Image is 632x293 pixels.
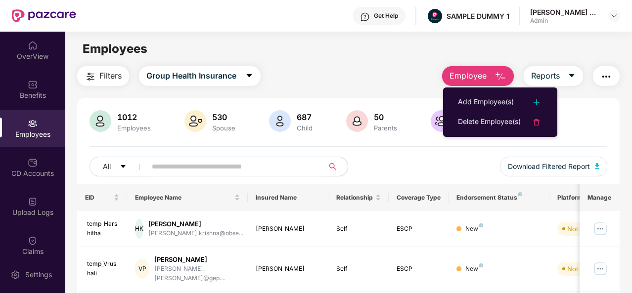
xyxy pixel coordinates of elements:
[336,224,381,234] div: Self
[600,71,612,83] img: svg+xml;base64,PHN2ZyB4bWxucz0iaHR0cDovL3d3dy53My5vcmcvMjAwMC9zdmciIHdpZHRoPSIyNCIgaGVpZ2h0PSIyNC...
[248,184,328,211] th: Insured Name
[28,236,38,246] img: svg+xml;base64,PHN2ZyBpZD0iQ2xhaW0iIHhtbG5zPSJodHRwOi8vd3d3LnczLm9yZy8yMDAwL3N2ZyIgd2lkdGg9IjIwIi...
[269,110,291,132] img: svg+xml;base64,PHN2ZyB4bWxucz0iaHR0cDovL3d3dy53My5vcmcvMjAwMC9zdmciIHhtbG5zOnhsaW5rPSJodHRwOi8vd3...
[592,221,608,237] img: manageButton
[22,270,55,280] div: Settings
[372,112,399,122] div: 50
[28,158,38,167] img: svg+xml;base64,PHN2ZyBpZD0iQ0RfQWNjb3VudHMiIGRhdGEtbmFtZT0iQ0QgQWNjb3VudHMiIHhtbG5zPSJodHRwOi8vd3...
[567,224,603,234] div: Not Verified
[10,270,20,280] img: svg+xml;base64,PHN2ZyBpZD0iU2V0dGluZy0yMHgyMCIgeG1sbnM9Imh0dHA6Ly93d3cudzMub3JnLzIwMDAvc3ZnIiB3aW...
[28,119,38,128] img: svg+xml;base64,PHN2ZyBpZD0iRW1wbG95ZWVzIiB4bWxucz0iaHR0cDovL3d3dy53My5vcmcvMjAwMC9zdmciIHdpZHRoPS...
[428,9,442,23] img: Pazcare_Alternative_logo-01-01.png
[328,184,389,211] th: Relationship
[135,259,149,279] div: VP
[580,184,620,211] th: Manage
[87,219,120,238] div: temp_Harshitha
[531,70,560,82] span: Reports
[90,110,111,132] img: svg+xml;base64,PHN2ZyB4bWxucz0iaHR0cDovL3d3dy53My5vcmcvMjAwMC9zdmciIHhtbG5zOnhsaW5rPSJodHRwOi8vd3...
[479,263,483,267] img: svg+xml;base64,PHN2ZyB4bWxucz0iaHR0cDovL3d3dy53My5vcmcvMjAwMC9zdmciIHdpZHRoPSI4IiBoZWlnaHQ9IjgiIH...
[210,124,237,132] div: Spouse
[374,12,398,20] div: Get Help
[127,184,248,211] th: Employee Name
[442,66,514,86] button: Employee
[500,157,608,176] button: Download Filtered Report
[28,197,38,207] img: svg+xml;base64,PHN2ZyBpZD0iVXBsb2FkX0xvZ3MiIGRhdGEtbmFtZT0iVXBsb2FkIExvZ3MiIHhtbG5zPSJodHRwOi8vd3...
[360,12,370,22] img: svg+xml;base64,PHN2ZyBpZD0iSGVscC0zMngzMiIgeG1sbnM9Imh0dHA6Ly93d3cudzMub3JnLzIwMDAvc3ZnIiB3aWR0aD...
[372,124,399,132] div: Parents
[456,194,541,202] div: Endorsement Status
[346,110,368,132] img: svg+xml;base64,PHN2ZyB4bWxucz0iaHR0cDovL3d3dy53My5vcmcvMjAwMC9zdmciIHhtbG5zOnhsaW5rPSJodHRwOi8vd3...
[495,71,506,83] img: svg+xml;base64,PHN2ZyB4bWxucz0iaHR0cDovL3d3dy53My5vcmcvMjAwMC9zdmciIHhtbG5zOnhsaW5rPSJodHRwOi8vd3...
[524,66,583,86] button: Reportscaret-down
[85,71,96,83] img: svg+xml;base64,PHN2ZyB4bWxucz0iaHR0cDovL3d3dy53My5vcmcvMjAwMC9zdmciIHdpZHRoPSIyNCIgaGVpZ2h0PSIyNC...
[28,80,38,89] img: svg+xml;base64,PHN2ZyBpZD0iQmVuZWZpdHMiIHhtbG5zPSJodHRwOi8vd3d3LnczLm9yZy8yMDAwL3N2ZyIgd2lkdGg9Ij...
[530,7,599,17] div: [PERSON_NAME] K S
[465,224,483,234] div: New
[397,224,441,234] div: ESCP
[450,70,487,82] span: Employee
[295,124,315,132] div: Child
[557,194,612,202] div: Platform Status
[531,96,542,108] img: svg+xml;base64,PHN2ZyB4bWxucz0iaHR0cDovL3d3dy53My5vcmcvMjAwMC9zdmciIHdpZHRoPSIyNCIgaGVpZ2h0PSIyNC...
[531,116,542,128] img: svg+xml;base64,PHN2ZyB4bWxucz0iaHR0cDovL3d3dy53My5vcmcvMjAwMC9zdmciIHdpZHRoPSIyNCIgaGVpZ2h0PSIyNC...
[146,70,236,82] span: Group Health Insurance
[323,157,348,176] button: search
[120,163,127,171] span: caret-down
[397,264,441,274] div: ESCP
[508,161,590,172] span: Download Filtered Report
[210,112,237,122] div: 530
[518,192,522,196] img: svg+xml;base64,PHN2ZyB4bWxucz0iaHR0cDovL3d3dy53My5vcmcvMjAwMC9zdmciIHdpZHRoPSI4IiBoZWlnaHQ9IjgiIH...
[323,163,343,170] span: search
[568,72,576,81] span: caret-down
[184,110,206,132] img: svg+xml;base64,PHN2ZyB4bWxucz0iaHR0cDovL3d3dy53My5vcmcvMjAwMC9zdmciIHhtbG5zOnhsaW5rPSJodHRwOi8vd3...
[12,9,76,22] img: New Pazcare Logo
[83,42,147,56] span: Employees
[115,124,153,132] div: Employees
[87,259,120,278] div: temp_Vrushali
[154,264,240,283] div: [PERSON_NAME].[PERSON_NAME]@gep....
[530,17,599,25] div: Admin
[431,110,452,132] img: svg+xml;base64,PHN2ZyB4bWxucz0iaHR0cDovL3d3dy53My5vcmcvMjAwMC9zdmciIHhtbG5zOnhsaW5rPSJodHRwOi8vd3...
[447,11,509,21] div: SAMPLE DUMMY 1
[85,194,112,202] span: EID
[592,261,608,277] img: manageButton
[135,219,143,239] div: HK
[336,194,373,202] span: Relationship
[77,66,129,86] button: Filters
[148,229,243,238] div: [PERSON_NAME].krishna@obse...
[610,12,618,20] img: svg+xml;base64,PHN2ZyBpZD0iRHJvcGRvd24tMzJ4MzIiIHhtbG5zPSJodHRwOi8vd3d3LnczLm9yZy8yMDAwL3N2ZyIgd2...
[135,194,232,202] span: Employee Name
[28,41,38,50] img: svg+xml;base64,PHN2ZyBpZD0iSG9tZSIgeG1sbnM9Imh0dHA6Ly93d3cudzMub3JnLzIwMDAvc3ZnIiB3aWR0aD0iMjAiIG...
[77,184,128,211] th: EID
[139,66,261,86] button: Group Health Insurancecaret-down
[103,161,111,172] span: All
[479,223,483,227] img: svg+xml;base64,PHN2ZyB4bWxucz0iaHR0cDovL3d3dy53My5vcmcvMjAwMC9zdmciIHdpZHRoPSI4IiBoZWlnaHQ9IjgiIH...
[90,157,150,176] button: Allcaret-down
[336,264,381,274] div: Self
[595,163,600,169] img: svg+xml;base64,PHN2ZyB4bWxucz0iaHR0cDovL3d3dy53My5vcmcvMjAwMC9zdmciIHhtbG5zOnhsaW5rPSJodHRwOi8vd3...
[567,264,603,274] div: Not Verified
[115,112,153,122] div: 1012
[154,255,240,264] div: [PERSON_NAME]
[295,112,315,122] div: 687
[245,72,253,81] span: caret-down
[389,184,449,211] th: Coverage Type
[458,96,514,108] div: Add Employee(s)
[99,70,122,82] span: Filters
[256,264,320,274] div: [PERSON_NAME]
[148,219,243,229] div: [PERSON_NAME]
[256,224,320,234] div: [PERSON_NAME]
[465,264,483,274] div: New
[458,116,521,128] div: Delete Employee(s)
